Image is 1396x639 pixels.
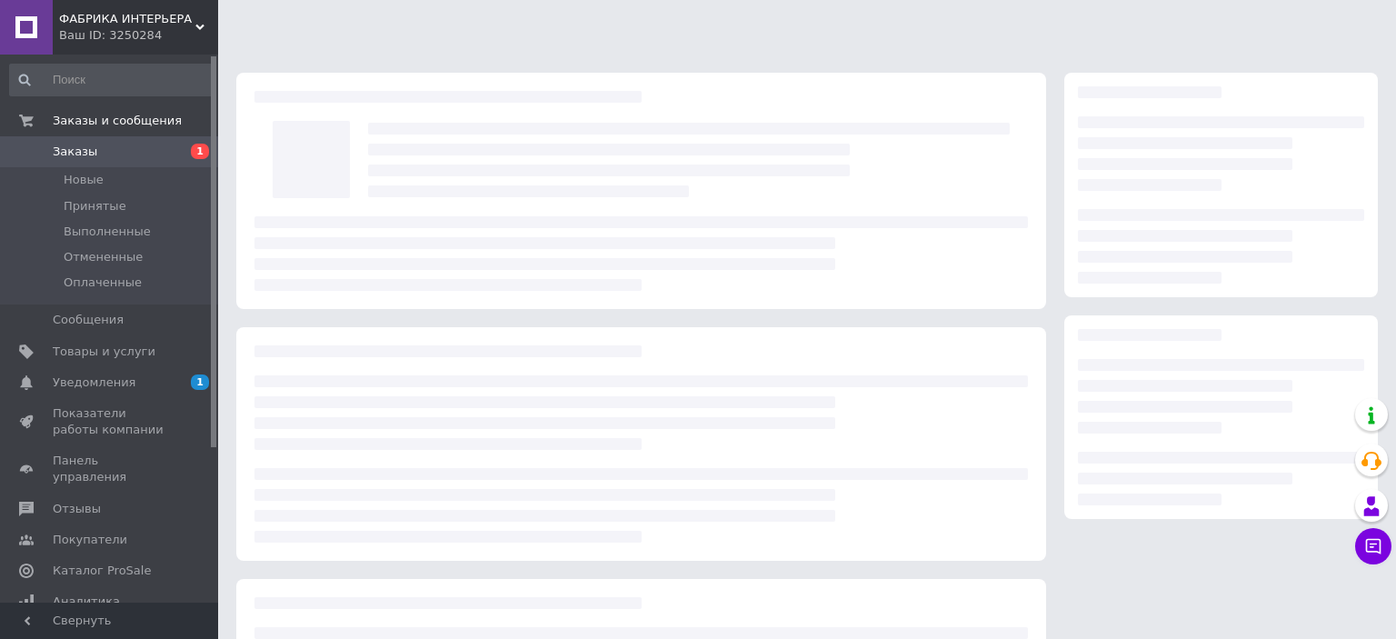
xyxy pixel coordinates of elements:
[53,144,97,160] span: Заказы
[191,144,209,159] span: 1
[53,594,120,610] span: Аналитика
[59,11,195,27] span: ФАБРИКА ИНТЕРЬЕРА
[53,113,182,129] span: Заказы и сообщения
[64,172,104,188] span: Новые
[53,374,135,391] span: Уведомления
[64,198,126,215] span: Принятые
[53,563,151,579] span: Каталог ProSale
[1355,528,1391,564] button: Чат с покупателем
[53,501,101,517] span: Отзывы
[64,224,151,240] span: Выполненные
[191,374,209,390] span: 1
[64,249,143,265] span: Отмененные
[64,275,142,291] span: Оплаченные
[53,405,168,438] span: Показатели работы компании
[53,344,155,360] span: Товары и услуги
[53,453,168,485] span: Панель управления
[9,64,214,96] input: Поиск
[53,532,127,548] span: Покупатели
[53,312,124,328] span: Сообщения
[59,27,218,44] div: Ваш ID: 3250284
